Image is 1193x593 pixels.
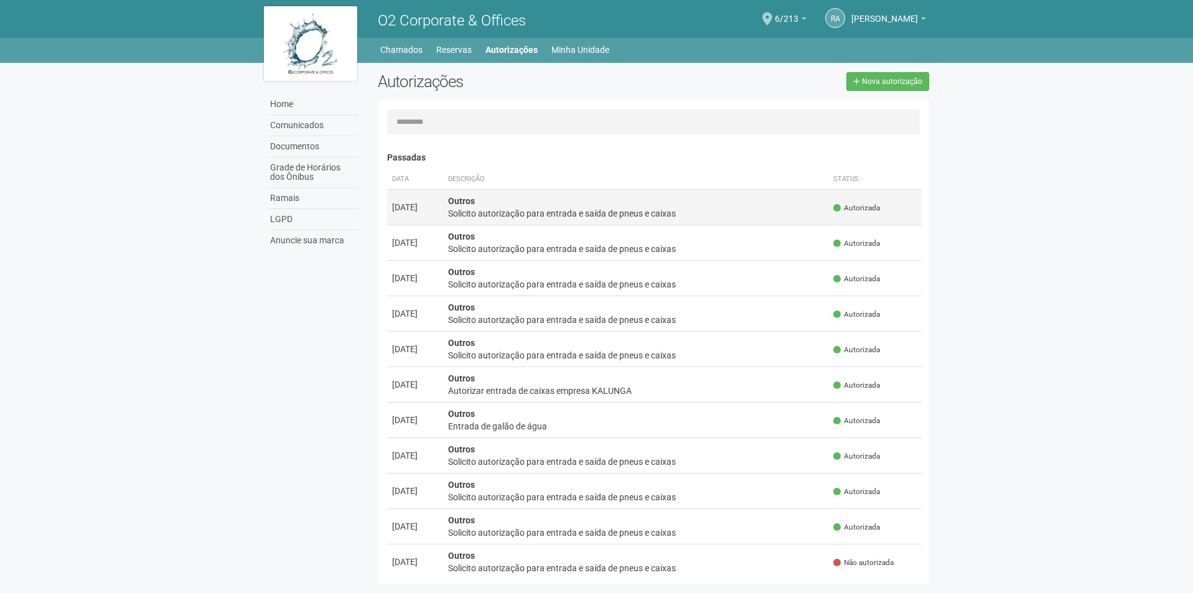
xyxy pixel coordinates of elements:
strong: Outros [448,196,475,206]
strong: Outros [448,480,475,490]
div: Solicito autorização para entrada e saída de pneus e caixas [448,278,824,291]
span: Nova autorização [862,77,922,86]
a: RA [825,8,845,28]
strong: Outros [448,409,475,419]
span: Autorizada [833,522,880,533]
a: Ramais [267,188,359,209]
span: 6/213 [775,2,798,24]
a: Comunicados [267,115,359,136]
div: Solicito autorização para entrada e saída de pneus e caixas [448,207,824,220]
strong: Outros [448,444,475,454]
a: Nova autorização [846,72,929,91]
div: [DATE] [392,449,438,462]
a: LGPD [267,209,359,230]
div: [DATE] [392,414,438,426]
div: [DATE] [392,556,438,568]
span: Autorizada [833,487,880,497]
th: Status [828,169,922,190]
div: Solicito autorização para entrada e saída de pneus e caixas [448,491,824,503]
div: Solicito autorização para entrada e saída de pneus e caixas [448,314,824,326]
img: logo.jpg [264,6,357,81]
a: Home [267,94,359,115]
div: Solicito autorização para entrada e saída de pneus e caixas [448,562,824,574]
span: Autorizada [833,380,880,391]
div: [DATE] [392,201,438,213]
div: [DATE] [392,520,438,533]
strong: Outros [448,551,475,561]
span: Autorizada [833,309,880,320]
a: Grade de Horários dos Ônibus [267,157,359,188]
h2: Autorizações [378,72,644,91]
div: [DATE] [392,272,438,284]
div: Autorizar entrada de caixas empresa KALUNGA [448,385,824,397]
strong: Outros [448,515,475,525]
span: O2 Corporate & Offices [378,12,526,29]
h4: Passadas [387,153,922,162]
span: Autorizada [833,451,880,462]
div: Solicito autorização para entrada e saída de pneus e caixas [448,455,824,468]
strong: Outros [448,267,475,277]
div: [DATE] [392,485,438,497]
a: Anuncie sua marca [267,230,359,251]
a: 6/213 [775,16,807,26]
span: Autorizada [833,238,880,249]
a: Reservas [436,41,472,58]
span: Autorizada [833,345,880,355]
span: Autorizada [833,416,880,426]
div: [DATE] [392,378,438,391]
div: Entrada de galão de água [448,420,824,432]
div: Solicito autorização para entrada e saída de pneus e caixas [448,526,824,539]
span: Não autorizada [833,558,894,568]
div: Solicito autorização para entrada e saída de pneus e caixas [448,349,824,362]
strong: Outros [448,338,475,348]
a: Chamados [380,41,423,58]
div: Solicito autorização para entrada e saída de pneus e caixas [448,243,824,255]
a: Documentos [267,136,359,157]
th: Descrição [443,169,829,190]
div: [DATE] [392,236,438,249]
div: [DATE] [392,343,438,355]
span: Autorizada [833,274,880,284]
div: [DATE] [392,307,438,320]
span: ROSANGELA APARECIDA SANTOS HADDAD [851,2,918,24]
strong: Outros [448,302,475,312]
span: Autorizada [833,203,880,213]
a: [PERSON_NAME] [851,16,926,26]
strong: Outros [448,231,475,241]
a: Autorizações [485,41,538,58]
strong: Outros [448,373,475,383]
a: Minha Unidade [551,41,609,58]
th: Data [387,169,443,190]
